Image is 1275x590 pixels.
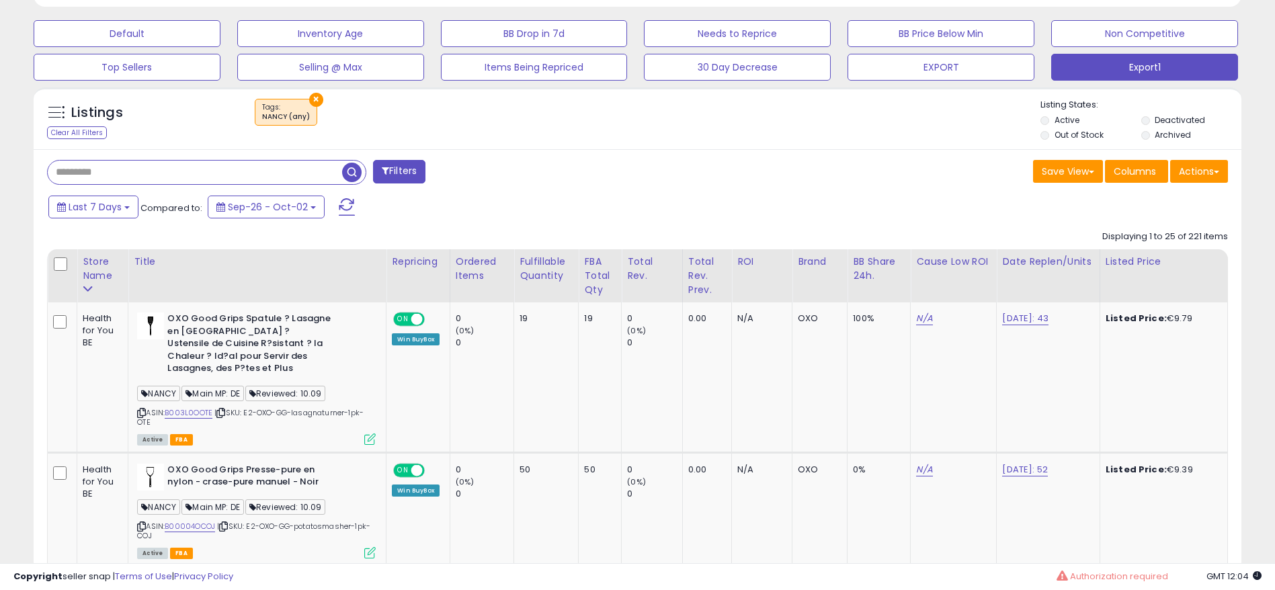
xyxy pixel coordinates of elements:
[520,312,568,325] div: 19
[644,20,831,47] button: Needs to Reprice
[1106,463,1167,476] b: Listed Price:
[170,548,193,559] span: FBA
[1155,114,1205,126] label: Deactivated
[853,255,905,283] div: BB Share 24h.
[441,20,628,47] button: BB Drop in 7d
[1002,255,1094,269] div: Date Replen/Units
[1051,54,1238,81] button: Export1
[237,54,424,81] button: Selling @ Max
[237,20,424,47] button: Inventory Age
[688,464,721,476] div: 0.00
[584,464,611,476] div: 50
[137,548,168,559] span: All listings currently available for purchase on Amazon
[456,488,513,500] div: 0
[916,255,991,269] div: Cause Low ROI
[456,325,475,336] small: (0%)
[181,386,244,401] span: Main MP: DE
[137,464,164,491] img: 21oJs2dL6BL._SL40_.jpg
[245,386,325,401] span: Reviewed: 10.09
[627,464,682,476] div: 0
[1170,160,1228,183] button: Actions
[83,312,118,349] div: Health for You BE
[34,20,220,47] button: Default
[584,255,616,297] div: FBA Total Qty
[627,325,646,336] small: (0%)
[13,570,63,583] strong: Copyright
[520,255,573,283] div: Fulfillable Quantity
[916,312,932,325] a: N/A
[1114,165,1156,178] span: Columns
[853,312,900,325] div: 100%
[997,249,1100,302] th: CSV column name: cust_attr_4_Date Replen/Units
[1206,570,1262,583] span: 2025-10-10 12:04 GMT
[134,255,380,269] div: Title
[1033,160,1103,183] button: Save View
[137,407,364,427] span: | SKU: E2-OXO-GG-lasagnaturner-1pk-OTE
[688,255,726,297] div: Total Rev. Prev.
[181,499,244,515] span: Main MP: DE
[1106,464,1217,476] div: €9.39
[228,200,308,214] span: Sep-26 - Oct-02
[165,407,212,419] a: B003L0OOTE
[916,463,932,476] a: N/A
[392,255,444,269] div: Repricing
[584,312,611,325] div: 19
[165,521,215,532] a: B00004OCOJ
[167,464,331,492] b: OXO Good Grips Presse-pure en nylon - crase-pure manuel - Noir
[798,255,841,269] div: Brand
[47,126,107,139] div: Clear All Filters
[456,476,475,487] small: (0%)
[395,314,411,325] span: ON
[373,160,425,183] button: Filters
[167,312,331,378] b: OXO Good Grips Spatule ? Lasagne en [GEOGRAPHIC_DATA] ? Ustensile de Cuisine R?sistant ? la Chale...
[423,464,444,476] span: OFF
[688,312,721,325] div: 0.00
[71,103,123,122] h5: Listings
[1040,99,1241,112] p: Listing States:
[34,54,220,81] button: Top Sellers
[853,464,900,476] div: 0%
[627,488,682,500] div: 0
[48,196,138,218] button: Last 7 Days
[1106,255,1222,269] div: Listed Price
[1102,230,1228,243] div: Displaying 1 to 25 of 221 items
[737,255,786,269] div: ROI
[1055,129,1104,140] label: Out of Stock
[848,20,1034,47] button: BB Price Below Min
[441,54,628,81] button: Items Being Repriced
[848,54,1034,81] button: EXPORT
[520,464,568,476] div: 50
[137,521,370,541] span: | SKU: E2-OXO-GG-potatosmasher-1pk-COJ
[69,200,122,214] span: Last 7 Days
[170,434,193,446] span: FBA
[627,312,682,325] div: 0
[456,464,513,476] div: 0
[13,571,233,583] div: seller snap | |
[1002,312,1048,325] a: [DATE]: 43
[208,196,325,218] button: Sep-26 - Oct-02
[456,337,513,349] div: 0
[262,102,310,122] span: Tags :
[137,499,180,515] span: NANCY
[737,312,782,325] div: N/A
[309,93,323,107] button: ×
[262,112,310,122] div: NANCY (any)
[423,314,444,325] span: OFF
[911,249,997,302] th: CSV column name: cust_attr_5_Cause Low ROI
[627,476,646,487] small: (0%)
[798,312,837,325] div: OXO
[137,386,180,401] span: NANCY
[140,202,202,214] span: Compared to:
[395,464,411,476] span: ON
[644,54,831,81] button: 30 Day Decrease
[137,312,376,444] div: ASIN:
[1106,312,1167,325] b: Listed Price:
[627,337,682,349] div: 0
[83,464,118,501] div: Health for You BE
[392,484,440,497] div: Win BuyBox
[627,255,676,283] div: Total Rev.
[737,464,782,476] div: N/A
[1105,160,1168,183] button: Columns
[456,312,513,325] div: 0
[245,499,325,515] span: Reviewed: 10.09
